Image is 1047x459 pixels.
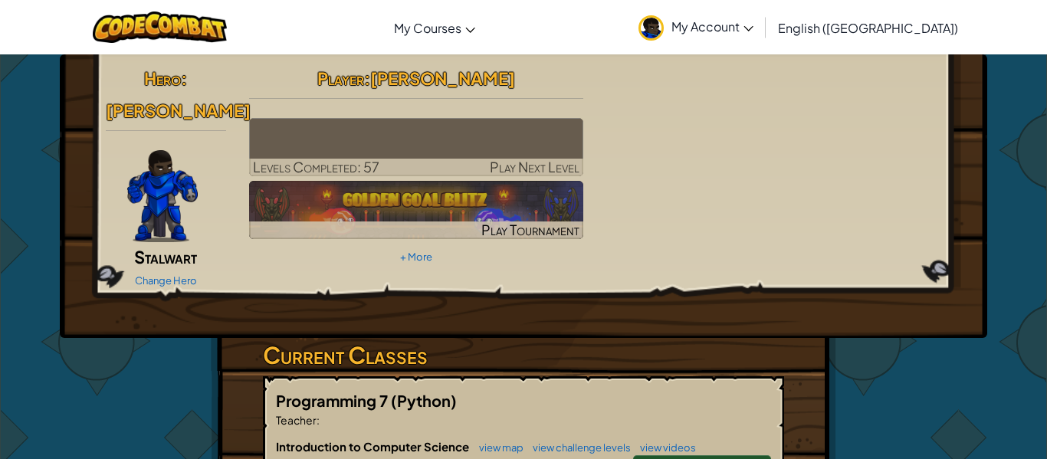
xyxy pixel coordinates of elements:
[263,338,784,372] h3: Current Classes
[276,439,471,454] span: Introduction to Computer Science
[632,441,696,454] a: view videos
[135,274,197,287] a: Change Hero
[276,413,317,427] span: Teacher
[386,7,483,48] a: My Courses
[134,246,197,267] span: Stalwart
[276,391,391,410] span: Programming 7
[370,67,515,89] span: [PERSON_NAME]
[249,181,584,239] img: Golden Goal
[778,20,958,36] span: English ([GEOGRAPHIC_DATA])
[481,221,579,238] span: Play Tournament
[144,67,181,89] span: Hero
[400,251,432,263] a: + More
[631,3,761,51] a: My Account
[106,100,251,121] span: [PERSON_NAME]
[93,11,227,43] img: CodeCombat logo
[471,441,523,454] a: view map
[394,20,461,36] span: My Courses
[317,67,364,89] span: Player
[317,413,320,427] span: :
[249,181,584,239] a: Play Tournament
[391,391,457,410] span: (Python)
[253,158,379,175] span: Levels Completed: 57
[364,67,370,89] span: :
[671,18,753,34] span: My Account
[127,150,198,242] img: Gordon-selection-pose.png
[525,441,631,454] a: view challenge levels
[638,15,664,41] img: avatar
[770,7,966,48] a: English ([GEOGRAPHIC_DATA])
[490,158,579,175] span: Play Next Level
[181,67,187,89] span: :
[249,118,584,176] a: Play Next Level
